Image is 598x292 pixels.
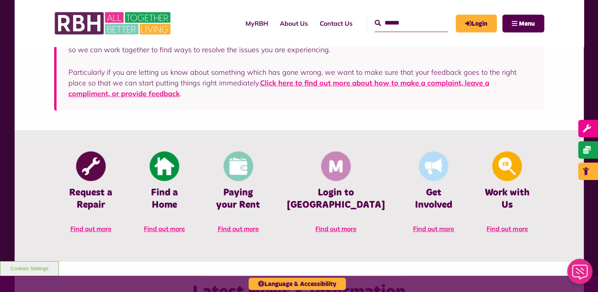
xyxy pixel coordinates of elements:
[397,150,470,241] a: Get Involved Get Involved Find out more
[287,187,385,211] h4: Login to [GEOGRAPHIC_DATA]
[68,67,532,99] p: Particularly if you are letting us know about something which has gone wrong, we want to make sur...
[218,225,259,233] span: Find out more
[66,187,116,211] h4: Request a Repair
[68,78,489,98] a: Click here to find out more about how to make a complaint, leave a compliment, or provide feedback
[487,225,528,233] span: Find out more
[492,152,522,181] img: Looking For A Job
[201,150,275,241] a: Pay Rent Paying your Rent Find out more
[456,15,497,32] a: MyRBH
[223,152,253,181] img: Pay Rent
[321,152,351,181] img: Membership And Mutuality
[54,8,173,39] img: RBH
[128,150,201,241] a: Find A Home Find a Home Find out more
[375,15,448,32] input: Search
[275,150,397,241] a: Membership And Mutuality Login to [GEOGRAPHIC_DATA] Find out more
[419,152,448,181] img: Get Involved
[519,21,535,27] span: Menu
[249,278,346,290] button: Language & Accessibility
[213,187,263,211] h4: Paying your Rent
[409,187,458,211] h4: Get Involved
[314,13,358,34] a: Contact Us
[274,13,314,34] a: About Us
[502,15,544,32] button: Navigation
[482,187,532,211] h4: Work with Us
[76,152,106,181] img: Report Repair
[315,225,357,233] span: Find out more
[70,225,111,233] span: Find out more
[470,150,544,241] a: Looking For A Job Work with Us Find out more
[140,187,189,211] h4: Find a Home
[562,256,598,292] iframe: Netcall Web Assistant for live chat
[150,152,179,181] img: Find A Home
[54,150,128,241] a: Report Repair Request a Repair Find out more
[413,225,454,233] span: Find out more
[144,225,185,233] span: Find out more
[240,13,274,34] a: MyRBH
